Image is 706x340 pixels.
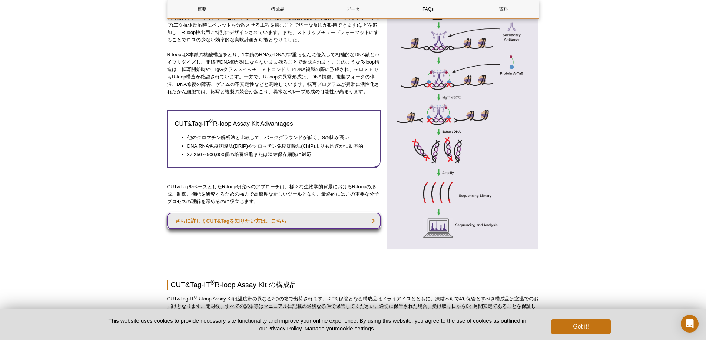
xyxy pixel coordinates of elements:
button: Got it! [551,319,610,334]
li: DNA:RNA免疫沈降法(DRIP)やクロマチン免疫沈降法(ChIP)よりも迅速かつ効率的 [187,142,366,150]
a: Privacy Policy [267,325,301,331]
p: R-loopは3本鎖の核酸構造をとり、1本鎖のRNAがDNAの2重らせんに侵入して相補的なDNA鎖とハイブリダイズし、非鋳型DNA鎖が対にならないまま残ることで形成されます。このようなR-loo... [167,51,381,95]
sup: ® [210,279,215,286]
a: データ [318,0,388,18]
sup: ® [209,118,213,124]
a: FAQs [393,0,463,18]
sup: ® [194,295,197,299]
button: cookie settings [337,325,374,331]
p: This website uses cookies to provide necessary site functionality and improve your online experie... [96,317,539,332]
p: CUT&TagをベースとしたR-loop研究へのアプローチは、様々な生物学的背景におけるR-loopの形成、制御、機能を研究するための強力で高感度な新しいツールとなり、最終的にはこの重要な分子プ... [167,183,381,205]
a: さらに詳しくCUT&Tagを知りたい方は、こちら [167,213,381,229]
p: CUT&Tag-IT R-loop Assay Kitは温度帯の異なる2つの箱で出荷されます。-20℃保管となる構成品はドライアイスとともに、凍結不可で4℃保管とすべき構成品は室温でのお届けとな... [167,295,539,317]
li: 他のクロマチン解析法と比較して、バックグラウンドが低く、S/N比が高い [187,134,366,141]
h3: CUT&Tag-IT R-loop Assay Kit Advantages: [175,119,373,128]
li: 37,250～500,000個の培養細胞または凍結保存細胞に対応 [187,151,366,158]
div: Open Intercom Messenger [681,315,699,333]
h2: CUT&Tag-IT R-loop Assay Kit の構成品 [167,280,539,290]
a: 概要 [168,0,237,18]
a: 資料 [468,0,538,18]
a: 構成品 [243,0,312,18]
